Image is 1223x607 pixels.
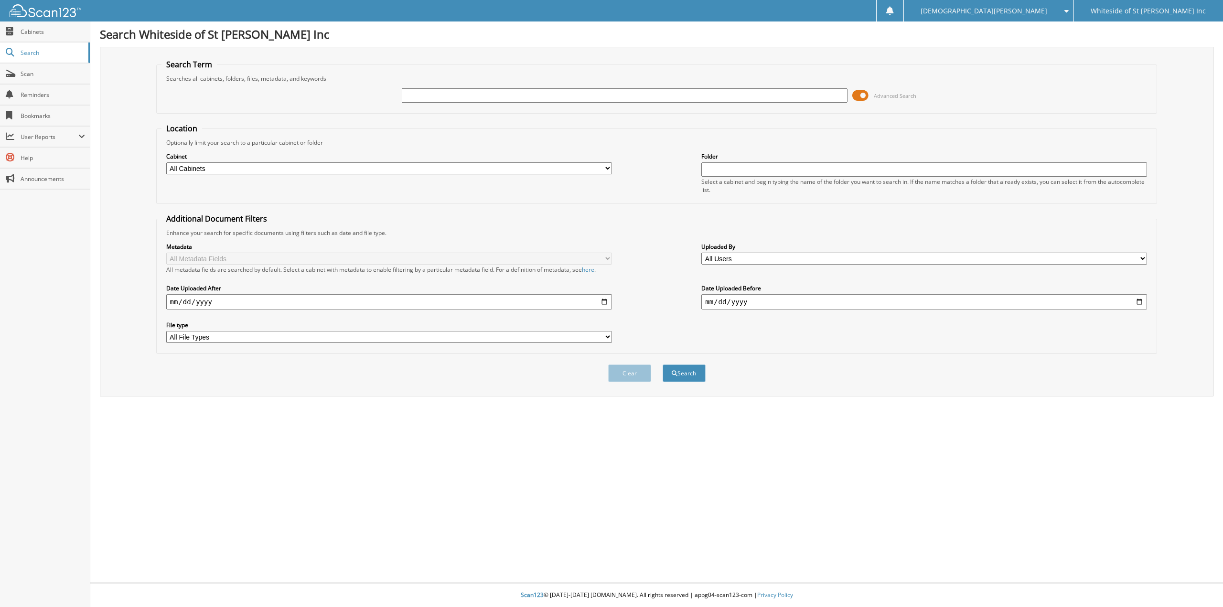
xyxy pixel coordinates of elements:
a: here [582,266,594,274]
span: Announcements [21,175,85,183]
label: Folder [701,152,1147,160]
input: start [166,294,612,309]
span: User Reports [21,133,78,141]
label: Uploaded By [701,243,1147,251]
div: © [DATE]-[DATE] [DOMAIN_NAME]. All rights reserved | appg04-scan123-com | [90,584,1223,607]
div: Optionally limit your search to a particular cabinet or folder [161,138,1152,147]
input: end [701,294,1147,309]
a: Privacy Policy [757,591,793,599]
h1: Search Whiteside of St [PERSON_NAME] Inc [100,26,1213,42]
label: Date Uploaded Before [701,284,1147,292]
span: Cabinets [21,28,85,36]
label: File type [166,321,612,329]
span: Search [21,49,84,57]
img: scan123-logo-white.svg [10,4,81,17]
legend: Location [161,123,202,134]
div: Enhance your search for specific documents using filters such as date and file type. [161,229,1152,237]
span: Reminders [21,91,85,99]
div: Searches all cabinets, folders, files, metadata, and keywords [161,75,1152,83]
button: Search [663,364,706,382]
span: Scan [21,70,85,78]
legend: Search Term [161,59,217,70]
span: Help [21,154,85,162]
span: [DEMOGRAPHIC_DATA][PERSON_NAME] [921,8,1047,14]
button: Clear [608,364,651,382]
div: Select a cabinet and begin typing the name of the folder you want to search in. If the name match... [701,178,1147,194]
label: Cabinet [166,152,612,160]
span: Advanced Search [874,92,916,99]
span: Scan123 [521,591,544,599]
div: All metadata fields are searched by default. Select a cabinet with metadata to enable filtering b... [166,266,612,274]
legend: Additional Document Filters [161,213,272,224]
span: Bookmarks [21,112,85,120]
label: Date Uploaded After [166,284,612,292]
label: Metadata [166,243,612,251]
span: Whiteside of St [PERSON_NAME] Inc [1091,8,1206,14]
